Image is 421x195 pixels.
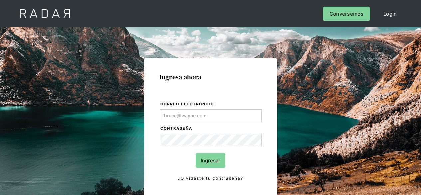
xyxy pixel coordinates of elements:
[159,73,262,81] h1: Ingresa ahora
[160,109,262,122] input: bruce@wayne.com
[159,101,262,182] form: Login Form
[160,125,262,132] label: Contraseña
[377,7,404,21] a: Login
[160,175,262,182] a: ¿Olvidaste tu contraseña?
[196,153,225,168] input: Ingresar
[160,101,262,108] label: Correo electrónico
[323,7,370,21] a: Conversemos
